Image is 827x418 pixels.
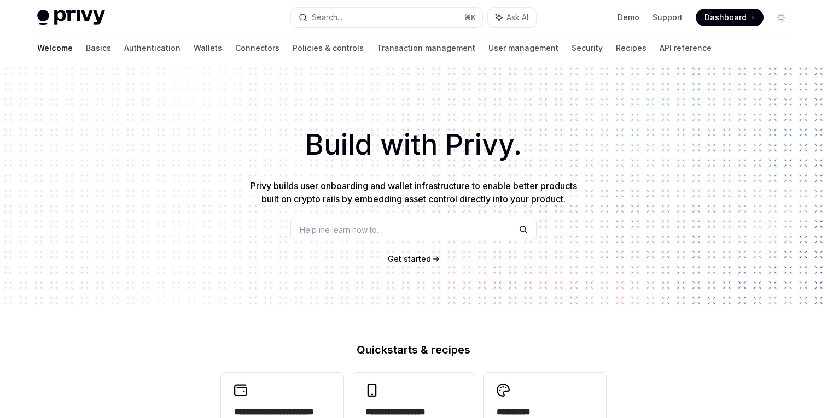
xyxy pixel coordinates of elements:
a: Basics [86,35,111,61]
span: Help me learn how to… [300,224,383,236]
span: Get started [388,254,431,263]
a: Support [653,12,683,23]
a: Dashboard [696,9,764,26]
a: Get started [388,254,431,264]
span: Ask AI [506,12,528,23]
span: ⌘ K [464,13,476,22]
a: Welcome [37,35,73,61]
img: light logo [37,10,105,25]
span: Privy builds user onboarding and wallet infrastructure to enable better products built on crypto ... [251,180,577,204]
a: Authentication [124,35,180,61]
h1: Build with Privy. [18,123,809,166]
a: Recipes [616,35,647,61]
div: Search... [312,11,342,24]
a: API reference [660,35,712,61]
a: Wallets [194,35,222,61]
button: Toggle dark mode [772,9,790,26]
button: Search...⌘K [291,8,482,27]
a: Transaction management [377,35,475,61]
button: Ask AI [488,8,536,27]
a: Demo [618,12,639,23]
a: Connectors [235,35,279,61]
a: Policies & controls [293,35,364,61]
a: Security [572,35,603,61]
h2: Quickstarts & recipes [221,344,606,355]
a: User management [488,35,558,61]
span: Dashboard [704,12,747,23]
